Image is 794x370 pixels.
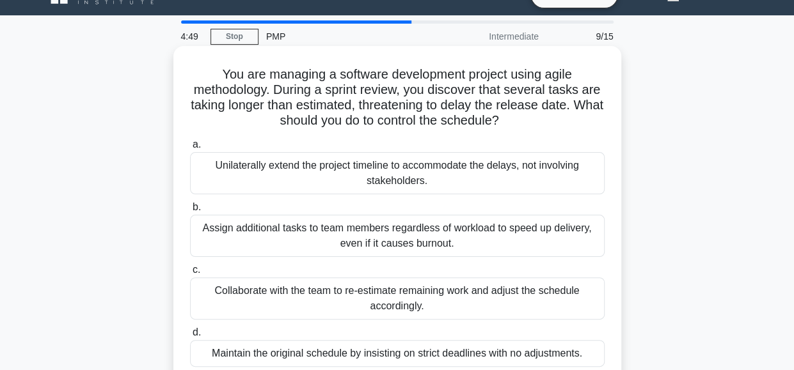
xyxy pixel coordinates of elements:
span: a. [193,139,201,150]
div: Unilaterally extend the project timeline to accommodate the delays, not involving stakeholders. [190,152,605,194]
div: PMP [258,24,434,49]
div: 4:49 [173,24,210,49]
span: d. [193,327,201,337]
a: Stop [210,29,258,45]
span: c. [193,264,200,275]
div: 9/15 [546,24,621,49]
div: Intermediate [434,24,546,49]
span: b. [193,201,201,212]
div: Assign additional tasks to team members regardless of workload to speed up delivery, even if it c... [190,215,605,257]
div: Collaborate with the team to re-estimate remaining work and adjust the schedule accordingly. [190,277,605,320]
h5: You are managing a software development project using agile methodology. During a sprint review, ... [189,66,606,129]
div: Maintain the original schedule by insisting on strict deadlines with no adjustments. [190,340,605,367]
